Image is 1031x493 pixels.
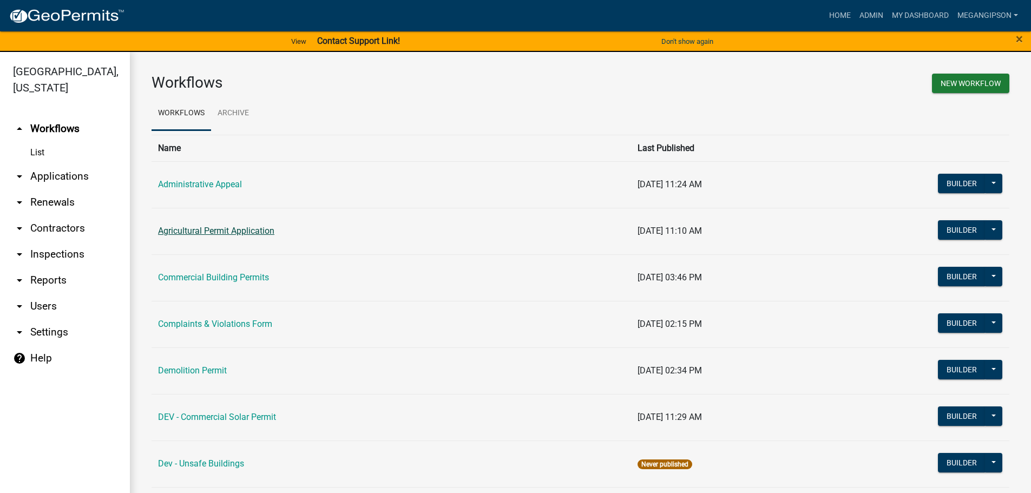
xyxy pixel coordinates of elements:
strong: Contact Support Link! [317,36,400,46]
h3: Workflows [152,74,573,92]
span: [DATE] 02:15 PM [638,319,702,329]
a: Agricultural Permit Application [158,226,274,236]
button: Builder [938,267,986,286]
span: × [1016,31,1023,47]
button: Builder [938,453,986,472]
span: Never published [638,459,692,469]
span: [DATE] 11:10 AM [638,226,702,236]
a: Commercial Building Permits [158,272,269,282]
i: arrow_drop_down [13,300,26,313]
a: Home [825,5,855,26]
a: My Dashboard [888,5,953,26]
a: megangipson [953,5,1022,26]
span: [DATE] 03:46 PM [638,272,702,282]
i: arrow_drop_down [13,274,26,287]
i: arrow_drop_down [13,326,26,339]
i: arrow_drop_down [13,248,26,261]
a: Dev - Unsafe Buildings [158,458,244,469]
a: View [287,32,311,50]
i: arrow_drop_down [13,222,26,235]
button: New Workflow [932,74,1009,93]
button: Builder [938,406,986,426]
a: Administrative Appeal [158,179,242,189]
span: [DATE] 02:34 PM [638,365,702,376]
button: Don't show again [657,32,718,50]
i: arrow_drop_up [13,122,26,135]
span: [DATE] 11:24 AM [638,179,702,189]
button: Close [1016,32,1023,45]
a: Demolition Permit [158,365,227,376]
a: DEV - Commercial Solar Permit [158,412,276,422]
a: Workflows [152,96,211,131]
span: [DATE] 11:29 AM [638,412,702,422]
i: arrow_drop_down [13,170,26,183]
th: Name [152,135,631,161]
a: Complaints & Violations Form [158,319,272,329]
button: Builder [938,220,986,240]
button: Builder [938,174,986,193]
i: help [13,352,26,365]
th: Last Published [631,135,819,161]
a: Archive [211,96,255,131]
i: arrow_drop_down [13,196,26,209]
button: Builder [938,360,986,379]
a: Admin [855,5,888,26]
button: Builder [938,313,986,333]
